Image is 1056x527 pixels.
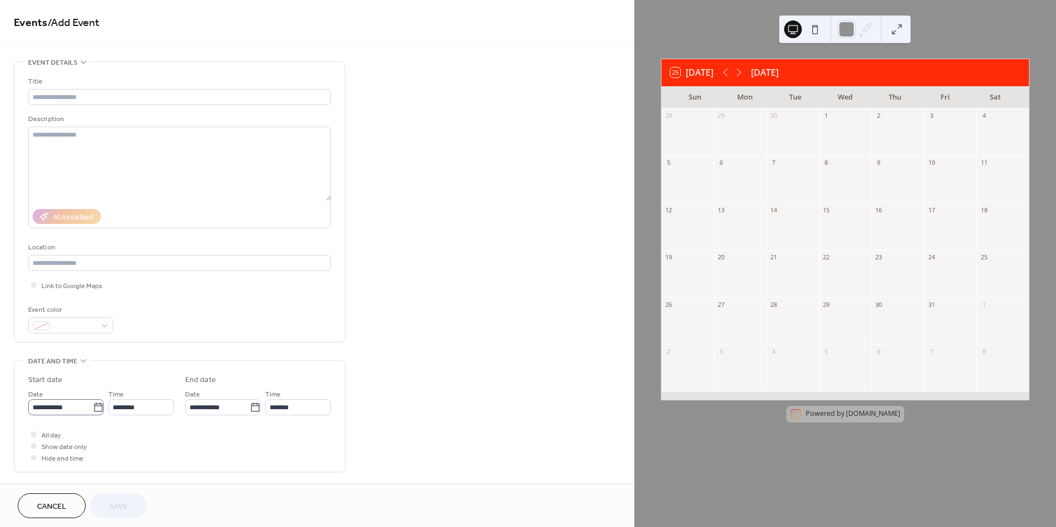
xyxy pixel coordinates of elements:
div: 2 [875,112,883,120]
div: 2 [665,347,673,356]
div: 1 [980,300,988,309]
div: 30 [875,300,883,309]
div: 27 [717,300,726,309]
div: 29 [717,112,726,120]
span: Link to Google Maps [41,280,102,292]
div: 20 [717,253,726,262]
div: 12 [665,206,673,214]
div: 24 [927,253,936,262]
div: 17 [927,206,936,214]
div: 25 [980,253,988,262]
div: Mon [720,86,770,108]
span: / Add Event [48,12,99,34]
span: Time [265,389,281,400]
a: Events [14,12,48,34]
div: Sun [670,86,720,108]
div: [DATE] [751,66,779,79]
div: Location [28,242,329,253]
a: [DOMAIN_NAME] [846,409,900,419]
div: 3 [927,112,936,120]
div: 30 [770,112,778,120]
div: 26 [665,300,673,309]
div: 4 [980,112,988,120]
div: 13 [717,206,726,214]
div: 5 [822,347,831,356]
div: 6 [717,159,726,167]
button: 25[DATE] [666,65,717,80]
span: Event details [28,57,77,69]
span: All day [41,430,61,441]
span: Date [28,389,43,400]
div: Event color [28,304,111,316]
div: 29 [822,300,831,309]
div: Start date [28,374,62,386]
div: 8 [822,159,831,167]
div: Powered by [806,409,900,419]
div: 23 [875,253,883,262]
div: Fri [920,86,970,108]
div: 9 [875,159,883,167]
div: 21 [770,253,778,262]
button: Cancel [18,493,86,518]
span: Cancel [37,501,66,513]
div: 7 [770,159,778,167]
div: Tue [770,86,820,108]
div: 8 [980,347,988,356]
div: 28 [665,112,673,120]
div: 19 [665,253,673,262]
span: Date and time [28,356,77,367]
div: 18 [980,206,988,214]
div: 6 [875,347,883,356]
span: Hide end time [41,453,83,465]
div: Sat [970,86,1020,108]
div: 4 [770,347,778,356]
span: Date [185,389,200,400]
div: 1 [822,112,831,120]
div: Thu [870,86,920,108]
div: 11 [980,159,988,167]
div: 15 [822,206,831,214]
div: 14 [770,206,778,214]
div: 3 [717,347,726,356]
div: Wed [820,86,870,108]
span: Show date only [41,441,87,453]
div: End date [185,374,216,386]
div: Title [28,76,329,87]
span: Time [108,389,124,400]
div: 10 [927,159,936,167]
div: 7 [927,347,936,356]
div: 28 [770,300,778,309]
div: 5 [665,159,673,167]
div: 31 [927,300,936,309]
div: 22 [822,253,831,262]
div: Description [28,113,329,125]
div: 16 [875,206,883,214]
